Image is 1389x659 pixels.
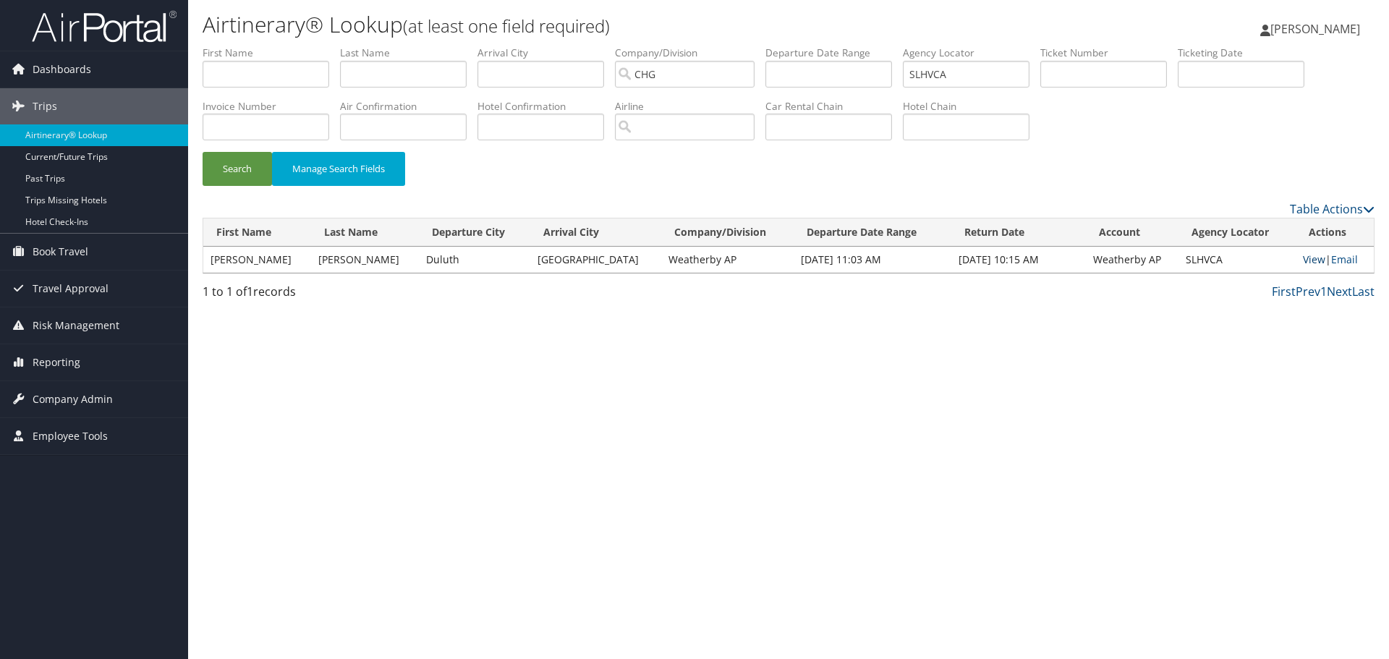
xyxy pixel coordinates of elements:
td: [GEOGRAPHIC_DATA] [530,247,660,273]
label: Ticketing Date [1178,46,1315,60]
label: Air Confirmation [340,99,477,114]
th: Agency Locator: activate to sort column ascending [1178,218,1295,247]
button: Search [203,152,272,186]
h1: Airtinerary® Lookup [203,9,984,40]
label: Departure Date Range [765,46,903,60]
img: airportal-logo.png [32,9,177,43]
th: Company/Division [661,218,794,247]
a: [PERSON_NAME] [1260,7,1375,51]
td: Duluth [419,247,530,273]
td: Weatherby AP [661,247,794,273]
span: [PERSON_NAME] [1270,21,1360,37]
th: Arrival City: activate to sort column ascending [530,218,660,247]
span: Employee Tools [33,418,108,454]
label: Agency Locator [903,46,1040,60]
th: Return Date: activate to sort column ascending [951,218,1086,247]
label: Ticket Number [1040,46,1178,60]
th: Departure City: activate to sort column ascending [419,218,530,247]
div: 1 to 1 of records [203,283,480,307]
td: [PERSON_NAME] [311,247,419,273]
label: Company/Division [615,46,765,60]
a: First [1272,284,1296,299]
th: Actions [1296,218,1374,247]
label: Invoice Number [203,99,340,114]
td: [DATE] 11:03 AM [794,247,951,273]
a: Next [1327,284,1352,299]
td: | [1296,247,1374,273]
label: Car Rental Chain [765,99,903,114]
span: Risk Management [33,307,119,344]
span: Trips [33,88,57,124]
td: [PERSON_NAME] [203,247,311,273]
th: First Name: activate to sort column ascending [203,218,311,247]
span: Company Admin [33,381,113,417]
button: Manage Search Fields [272,152,405,186]
th: Account: activate to sort column ascending [1086,218,1179,247]
label: Hotel Confirmation [477,99,615,114]
th: Last Name: activate to sort column ascending [311,218,419,247]
label: Hotel Chain [903,99,1040,114]
label: Last Name [340,46,477,60]
td: Weatherby AP [1086,247,1179,273]
td: SLHVCA [1178,247,1295,273]
a: 1 [1320,284,1327,299]
label: Arrival City [477,46,615,60]
a: Last [1352,284,1375,299]
a: Email [1331,252,1358,266]
span: Travel Approval [33,271,109,307]
label: Airline [615,99,765,114]
a: View [1303,252,1325,266]
span: 1 [247,284,253,299]
td: [DATE] 10:15 AM [951,247,1086,273]
span: Dashboards [33,51,91,88]
a: Table Actions [1290,201,1375,217]
a: Prev [1296,284,1320,299]
th: Departure Date Range: activate to sort column ascending [794,218,951,247]
span: Reporting [33,344,80,380]
small: (at least one field required) [403,14,610,38]
span: Book Travel [33,234,88,270]
label: First Name [203,46,340,60]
